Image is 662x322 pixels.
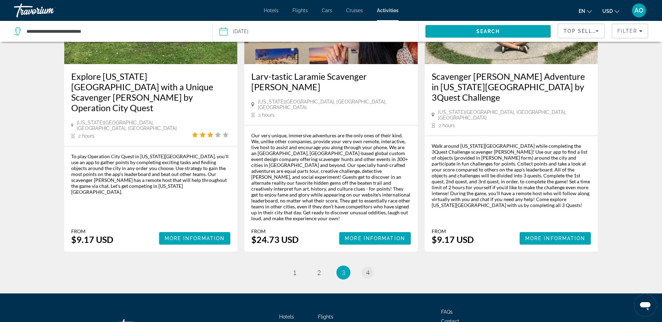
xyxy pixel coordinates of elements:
a: Flights [292,8,308,13]
span: More Information [165,236,225,241]
a: Explore [US_STATE][GEOGRAPHIC_DATA] with a Unique Scavenger [PERSON_NAME] by Operation City Quest [71,71,231,113]
a: Hotels [279,314,294,320]
nav: Pagination [64,266,598,279]
div: Our very unique, immersive adventures are the only ones of their kind. We, unlike other companies... [251,132,411,221]
a: Flights [318,314,333,320]
button: [DATE]Date: Oct 4, 2025 [220,21,418,42]
span: 2 [317,269,321,276]
button: Change language [579,6,592,16]
div: $9.17 USD [432,234,474,245]
span: Filter [617,28,637,34]
button: More Information [339,232,411,245]
button: Change currency [602,6,619,16]
span: Top Sellers [564,28,603,34]
a: Activities [377,8,399,13]
a: Larv-tastic Laramie Scavenger [PERSON_NAME] [251,71,411,92]
button: Filters [612,24,648,38]
span: Search [476,29,500,34]
span: More Information [345,236,405,241]
input: Search destination [26,26,202,37]
div: Walk around [US_STATE][GEOGRAPHIC_DATA] while completing the 3Quest Challenge scavenger [PERSON_N... [432,143,591,208]
span: AO [634,7,644,14]
span: 1 [293,269,296,276]
a: Scavenger [PERSON_NAME] Adventure in [US_STATE][GEOGRAPHIC_DATA] by 3Quest Challenge [432,71,591,102]
div: $9.17 USD [71,234,113,245]
span: More Information [525,236,586,241]
a: FAQs [441,309,453,315]
button: More Information [520,232,591,245]
mat-select: Sort by [564,27,599,35]
span: 2 hours [439,123,455,128]
span: 4 [366,269,370,276]
span: 2 hours [258,112,275,118]
div: From [432,228,474,234]
span: 2 hours [78,133,95,139]
button: User Menu [630,3,648,18]
a: Hotels [264,8,278,13]
span: 3 [342,269,345,276]
span: USD [602,8,613,14]
span: [US_STATE][GEOGRAPHIC_DATA], [GEOGRAPHIC_DATA], [GEOGRAPHIC_DATA] [77,120,192,131]
span: [US_STATE][GEOGRAPHIC_DATA], [GEOGRAPHIC_DATA], [GEOGRAPHIC_DATA] [258,99,411,110]
button: More Information [159,232,231,245]
button: Search [425,25,551,38]
div: To play Operation City Quest in [US_STATE][GEOGRAPHIC_DATA], you'll use an app to gather points b... [71,153,231,195]
a: Cars [322,8,332,13]
a: Cruises [346,8,363,13]
div: From [251,228,299,234]
div: From [71,228,113,234]
div: $24.73 USD [251,234,299,245]
iframe: Button to launch messaging window [634,294,656,316]
span: en [579,8,585,14]
a: Travorium [14,1,84,20]
span: [US_STATE][GEOGRAPHIC_DATA], [GEOGRAPHIC_DATA], [GEOGRAPHIC_DATA] [438,109,591,121]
